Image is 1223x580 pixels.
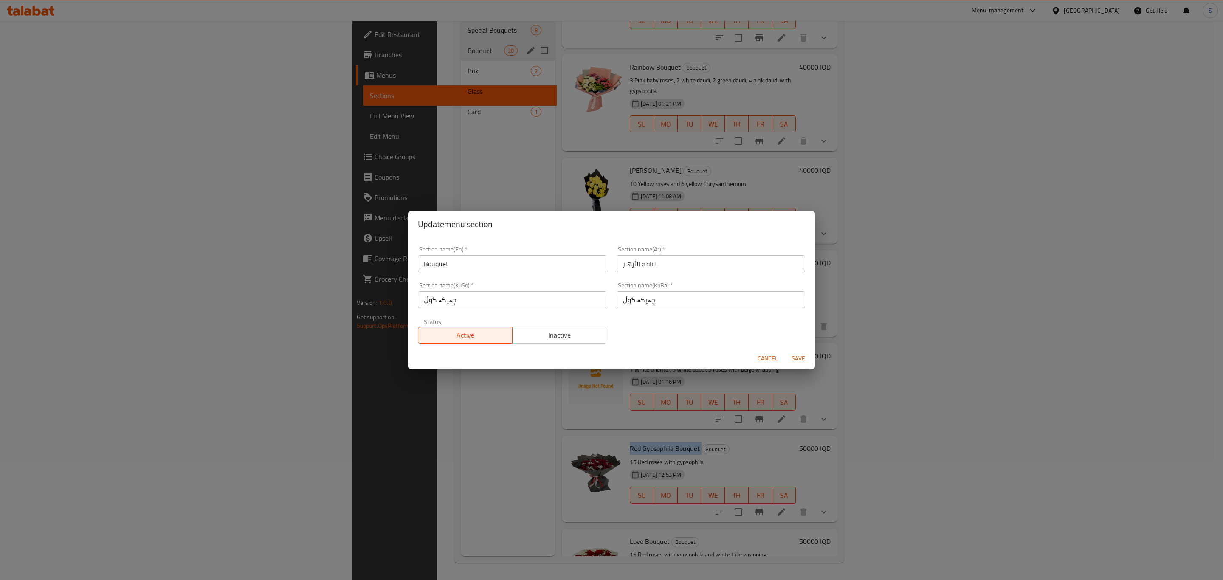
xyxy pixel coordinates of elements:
[418,327,513,344] button: Active
[617,255,805,272] input: Please enter section name(ar)
[617,291,805,308] input: Please enter section name(KuBa)
[785,351,812,366] button: Save
[418,291,606,308] input: Please enter section name(KuSo)
[516,329,603,341] span: Inactive
[418,255,606,272] input: Please enter section name(en)
[788,353,809,364] span: Save
[758,353,778,364] span: Cancel
[512,327,607,344] button: Inactive
[422,329,509,341] span: Active
[418,217,805,231] h2: Update menu section
[754,351,781,366] button: Cancel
